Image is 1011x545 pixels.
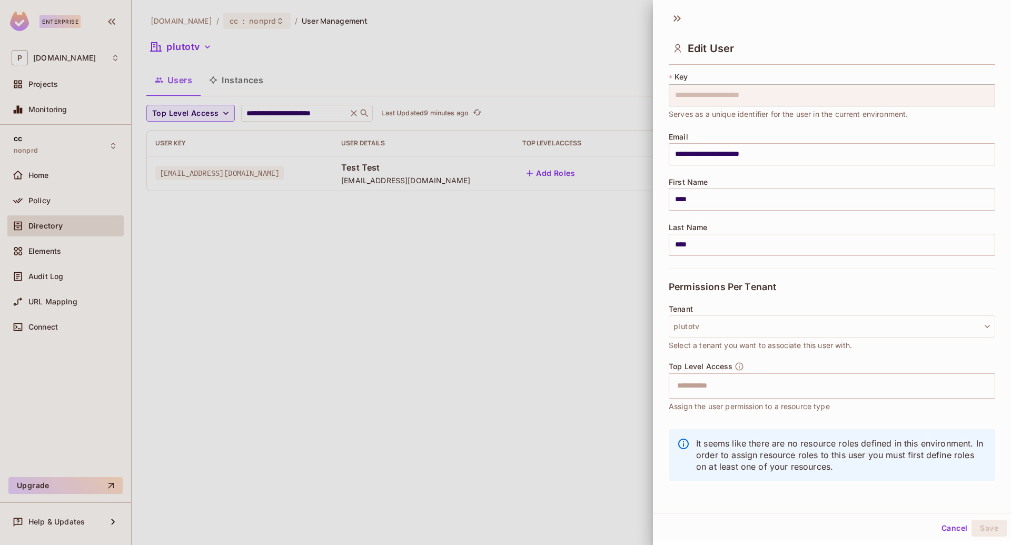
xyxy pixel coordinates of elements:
span: Email [669,133,688,141]
button: plutotv [669,315,995,338]
button: Cancel [937,520,972,537]
span: Serves as a unique identifier for the user in the current environment. [669,108,908,120]
button: Open [989,384,992,387]
span: Tenant [669,305,693,313]
span: First Name [669,178,708,186]
span: Key [675,73,688,81]
span: Select a tenant you want to associate this user with. [669,340,852,351]
span: Last Name [669,223,707,232]
span: Edit User [688,42,734,55]
span: Assign the user permission to a resource type [669,401,830,412]
button: Save [972,520,1007,537]
span: Top Level Access [669,362,732,371]
p: It seems like there are no resource roles defined in this environment. In order to assign resourc... [696,438,987,472]
span: Permissions Per Tenant [669,282,776,292]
